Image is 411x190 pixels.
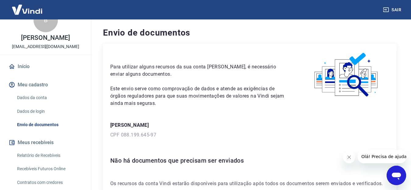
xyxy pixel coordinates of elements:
[110,63,289,78] p: Para utilizar alguns recursos da sua conta [PERSON_NAME], é necessário enviar alguns documentos.
[103,27,396,39] h4: Envio de documentos
[304,51,389,99] img: waiting_documents.41d9841a9773e5fdf392cede4d13b617.svg
[7,78,84,92] button: Meu cadastro
[15,149,84,162] a: Relatório de Recebíveis
[15,163,84,175] a: Recebíveis Futuros Online
[387,166,406,185] iframe: Botão para abrir a janela de mensagens
[358,150,406,163] iframe: Mensagem da empresa
[343,151,355,163] iframe: Fechar mensagem
[15,105,84,118] a: Dados de login
[7,60,84,73] a: Início
[110,156,389,165] h6: Não há documentos que precisam ser enviados
[21,35,70,41] p: [PERSON_NAME]
[15,92,84,104] a: Dados da conta
[4,4,51,9] span: Olá! Precisa de ajuda?
[15,176,84,189] a: Contratos com credores
[15,119,84,131] a: Envio de documentos
[12,43,79,50] p: [EMAIL_ADDRESS][DOMAIN_NAME]
[110,85,289,107] p: Este envio serve como comprovação de dados e atende as exigências de órgãos reguladores para que ...
[110,122,389,129] p: [PERSON_NAME]
[7,136,84,149] button: Meus recebíveis
[110,180,389,187] p: Os recursos da conta Vindi estarão disponíveis para utilização após todos os documentos serem env...
[34,8,58,32] div: B
[7,0,47,19] img: Vindi
[382,4,404,16] button: Sair
[110,131,389,139] p: CPF 088.199.645-97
